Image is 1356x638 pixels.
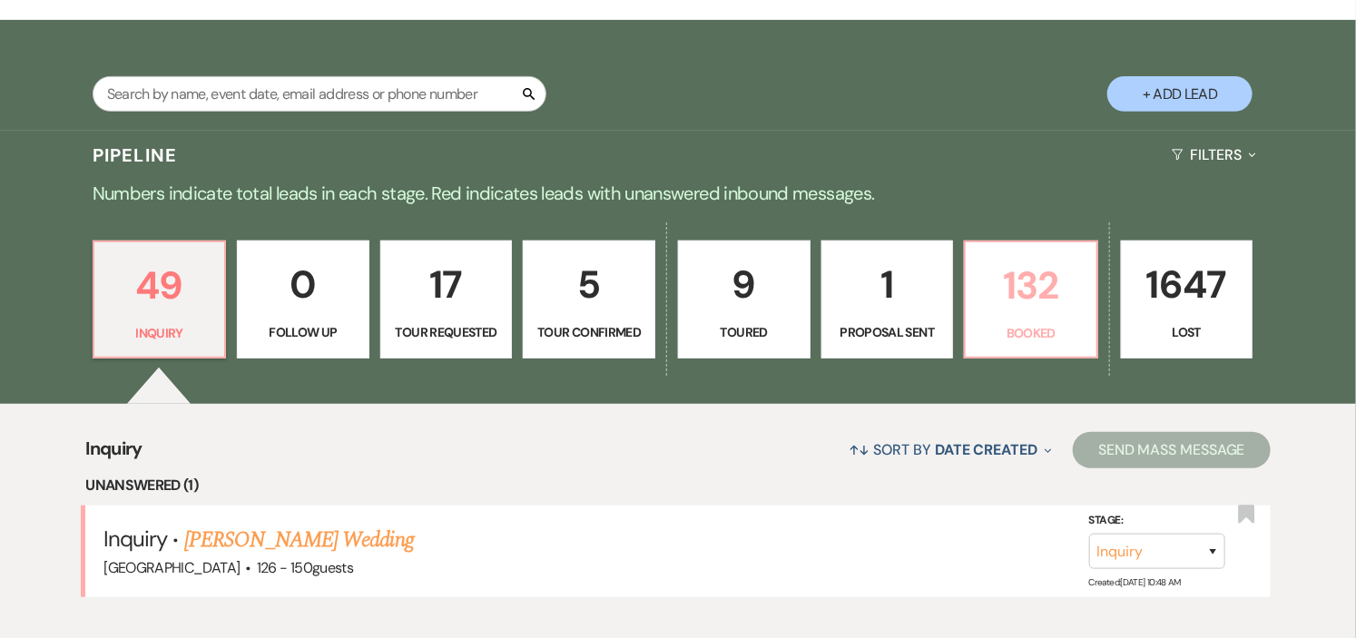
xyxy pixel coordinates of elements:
[977,323,1086,343] p: Booked
[249,322,358,342] p: Follow Up
[1133,254,1242,315] p: 1647
[690,322,799,342] p: Toured
[977,255,1086,316] p: 132
[93,240,227,358] a: 49Inquiry
[237,240,369,358] a: 0Follow Up
[93,76,546,112] input: Search by name, event date, email address or phone number
[821,240,954,358] a: 1Proposal Sent
[678,240,811,358] a: 9Toured
[184,524,414,556] a: [PERSON_NAME] Wedding
[1133,322,1242,342] p: Lost
[25,179,1331,208] p: Numbers indicate total leads in each stage. Red indicates leads with unanswered inbound messages.
[103,558,240,577] span: [GEOGRAPHIC_DATA]
[523,240,655,358] a: 5Tour Confirmed
[105,255,214,316] p: 49
[1089,511,1225,531] label: Stage:
[833,322,942,342] p: Proposal Sent
[833,254,942,315] p: 1
[1073,432,1271,468] button: Send Mass Message
[535,254,644,315] p: 5
[964,240,1098,358] a: 132Booked
[1121,240,1253,358] a: 1647Lost
[849,440,870,459] span: ↑↓
[392,322,501,342] p: Tour Requested
[1164,131,1263,179] button: Filters
[257,558,353,577] span: 126 - 150 guests
[85,435,142,474] span: Inquiry
[841,426,1059,474] button: Sort By Date Created
[103,525,167,553] span: Inquiry
[935,440,1037,459] span: Date Created
[93,142,178,168] h3: Pipeline
[380,240,513,358] a: 17Tour Requested
[1089,576,1181,588] span: Created: [DATE] 10:48 AM
[1107,76,1253,112] button: + Add Lead
[249,254,358,315] p: 0
[535,322,644,342] p: Tour Confirmed
[392,254,501,315] p: 17
[105,323,214,343] p: Inquiry
[690,254,799,315] p: 9
[85,474,1271,497] li: Unanswered (1)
